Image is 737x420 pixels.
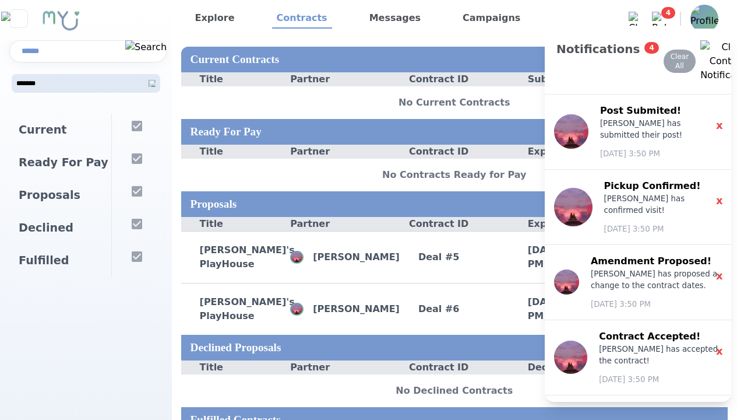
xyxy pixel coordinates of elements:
[290,217,400,231] div: Partner
[290,360,400,374] div: Partner
[9,244,111,277] div: Fulfilled
[591,268,722,292] p: [PERSON_NAME] has proposed a change to the contract dates.
[554,188,593,226] img: Profile
[181,374,728,407] div: No Declined Contracts
[181,295,291,323] div: [PERSON_NAME]'s PlayHouse
[554,341,587,374] img: Profile
[400,217,509,231] div: Contract ID
[600,148,722,160] p: [DATE] 3:50 PM
[181,145,291,159] div: Title
[644,42,658,54] span: 4
[600,104,722,118] h3: Post Submited !
[599,374,722,386] p: [DATE] 3:50 PM
[709,117,730,134] span: x
[291,304,302,315] img: Profile
[181,335,728,360] div: Declined Proposals
[304,250,400,264] p: [PERSON_NAME]
[400,250,509,264] div: Deal # 5
[290,145,400,159] div: Partner
[709,342,730,360] span: x
[556,40,640,58] h2: Notifications
[304,302,400,316] p: [PERSON_NAME]
[181,86,728,119] div: No Current Contracts
[604,193,722,216] p: [PERSON_NAME] has confirmed visit!
[690,5,718,33] img: Profile
[181,360,291,374] div: Title
[664,50,696,73] button: Clear All
[509,72,619,86] div: Submission Date
[591,254,722,268] h3: Amendment Proposed !
[191,9,239,29] a: Explore
[509,360,619,374] div: Decline Date
[1,12,36,26] img: Close sidebar
[604,179,722,193] h3: Pickup Confirmed !
[604,223,722,235] p: [DATE] 3:50 PM
[181,119,728,145] div: Ready For Pay
[181,159,728,191] div: No Contracts Ready for Pay
[181,217,291,231] div: Title
[400,145,509,159] div: Contract ID
[591,299,722,310] p: [DATE] 3:50 PM
[713,118,727,132] button: x
[181,243,291,271] div: [PERSON_NAME]'s PlayHouse
[652,12,666,26] img: Bell
[400,360,509,374] div: Contract ID
[9,212,111,244] div: Declined
[629,12,643,26] img: Chat
[9,114,111,146] div: Current
[9,179,111,212] div: Proposals
[600,118,722,141] p: [PERSON_NAME] has submitted their post!
[509,243,619,271] div: [DATE] 3:50:19 PM
[365,9,425,29] a: Messages
[661,7,675,19] span: 4
[599,344,722,367] p: [PERSON_NAME] has accepted the contract!
[400,302,509,316] div: Deal # 6
[709,192,730,209] span: x
[509,295,619,323] div: [DATE] 3:51:20 PM
[181,72,291,86] div: Title
[400,72,509,86] div: Contract ID
[9,146,111,179] div: Ready For Pay
[509,217,619,231] div: Expiration Date
[291,252,302,263] img: Profile
[709,267,730,285] span: x
[713,193,727,207] button: x
[713,344,727,358] button: x
[554,114,588,149] img: Profile
[509,145,619,159] div: Expiration Date
[272,9,332,29] a: Contracts
[181,47,728,72] div: Current Contracts
[554,269,579,295] img: Profile
[290,72,400,86] div: Partner
[181,191,728,217] div: Proposals
[599,330,722,344] h3: Contract Accepted !
[713,268,727,282] button: x
[458,9,525,29] a: Campaigns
